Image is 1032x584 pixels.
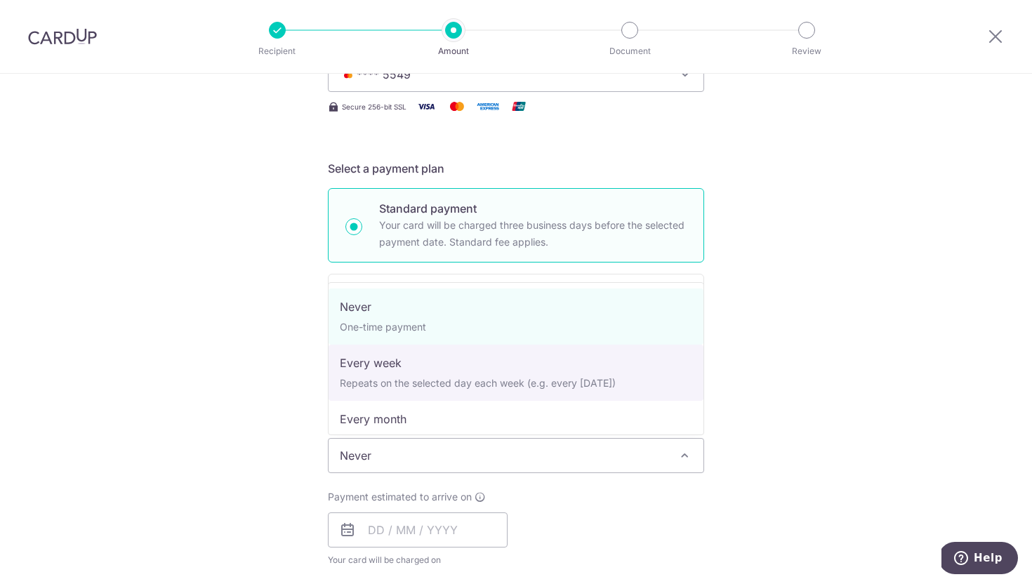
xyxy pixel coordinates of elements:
p: Every month [340,411,692,427]
span: Never [328,438,704,473]
img: CardUp [28,28,97,45]
p: Standard payment [379,200,687,217]
iframe: Opens a widget where you can find more information [941,542,1018,577]
small: One-time payment [340,321,426,333]
img: Mastercard [443,98,471,115]
span: Payment estimated to arrive on [328,490,472,504]
span: Your card will be charged on [328,553,508,567]
p: Never [340,298,692,315]
span: Never [329,439,703,472]
p: Amount [402,44,505,58]
img: MASTERCARD [340,70,357,80]
small: Repeats on the selected day each week (e.g. every [DATE]) [340,377,616,389]
p: Document [578,44,682,58]
p: Review [755,44,859,58]
img: American Express [474,98,502,115]
img: Visa [412,98,440,115]
span: Secure 256-bit SSL [342,101,406,112]
p: Your card will be charged three business days before the selected payment date. Standard fee appl... [379,217,687,251]
input: DD / MM / YYYY [328,512,508,547]
p: Every week [340,354,692,371]
img: Union Pay [505,98,533,115]
h5: Select a payment plan [328,160,704,177]
p: Recipient [225,44,329,58]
